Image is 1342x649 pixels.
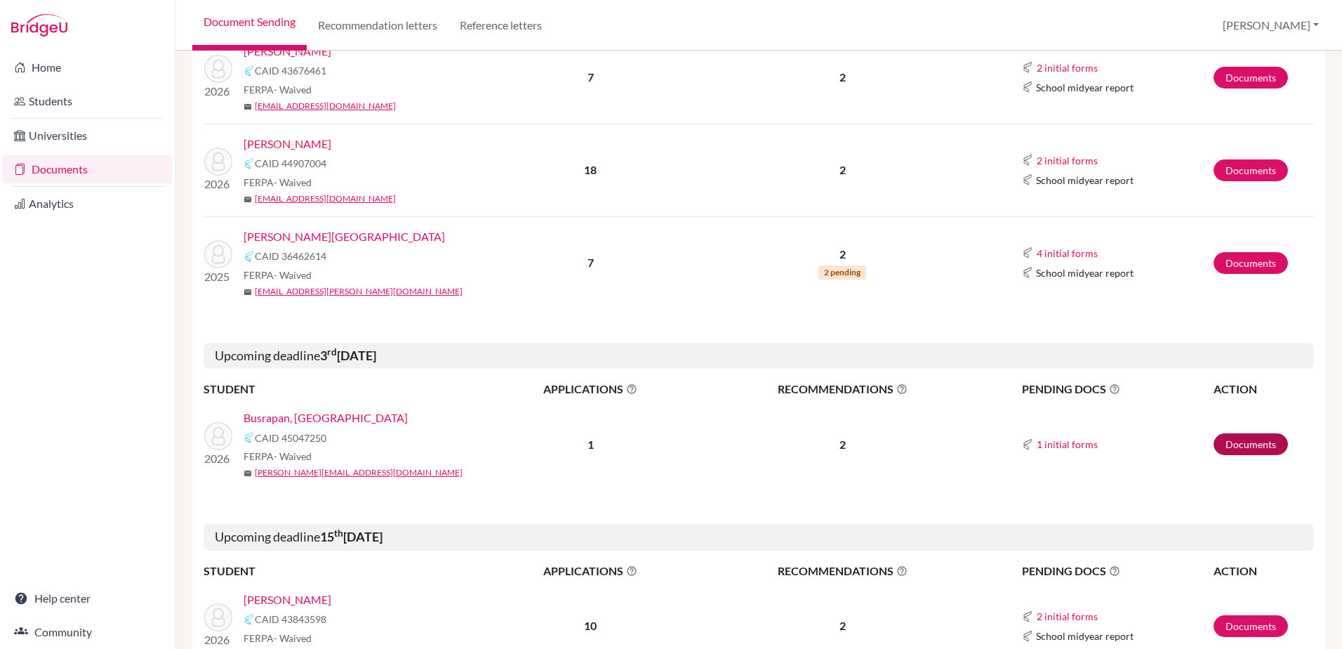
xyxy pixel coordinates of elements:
span: RECOMMENDATIONS [697,381,988,398]
span: 2 pending [818,265,866,280]
span: School midyear report [1036,173,1134,188]
b: 10 [584,619,597,632]
p: 2026 [204,450,232,467]
img: Sadasivan, Rohan [204,55,232,83]
span: FERPA [244,268,312,282]
p: 2 [697,246,988,263]
a: Home [3,53,172,81]
span: School midyear report [1036,80,1134,95]
sup: th [334,527,343,539]
span: FERPA [244,449,312,464]
img: Bridge-U [11,14,67,37]
a: Documents [1214,67,1288,88]
b: 15 [DATE] [320,529,383,544]
img: Common App logo [1022,81,1033,93]
p: 2025 [204,268,232,285]
th: STUDENT [204,380,484,398]
span: CAID 36462614 [255,249,326,263]
span: - Waived [274,450,312,462]
th: ACTION [1213,562,1314,580]
span: - Waived [274,84,312,96]
span: School midyear report [1036,265,1134,280]
a: [EMAIL_ADDRESS][DOMAIN_NAME] [255,192,396,205]
img: Sawhney, Yash [204,147,232,176]
p: 2026 [204,176,232,192]
p: 2 [697,617,988,634]
img: Common App logo [244,65,255,77]
button: 1 initial forms [1036,436,1098,452]
sup: rd [327,346,337,358]
span: School midyear report [1036,629,1134,643]
th: STUDENT [204,562,484,580]
img: Common App logo [1022,439,1033,450]
b: 7 [587,256,594,269]
img: Common App logo [244,251,255,262]
a: [PERSON_NAME] [244,136,331,152]
a: [EMAIL_ADDRESS][PERSON_NAME][DOMAIN_NAME] [255,285,463,298]
a: Analytics [3,190,172,218]
img: Busrapan, Pran [204,422,232,450]
img: Common App logo [1022,611,1033,622]
p: 2 [697,69,988,86]
span: mail [244,195,252,204]
p: 2026 [204,631,232,648]
span: PENDING DOCS [1022,381,1212,398]
a: Documents [1214,159,1288,181]
span: mail [244,288,252,296]
h5: Upcoming deadline [204,343,1314,369]
button: 2 initial forms [1036,60,1098,76]
a: [PERSON_NAME] [244,591,331,608]
span: CAID 43843598 [255,612,326,627]
a: Documents [1214,433,1288,455]
a: Universities [3,122,172,150]
span: - Waived [274,632,312,644]
p: 2 [697,436,988,453]
span: FERPA [244,82,312,97]
a: [PERSON_NAME][GEOGRAPHIC_DATA] [244,228,445,245]
a: Documents [3,155,172,183]
img: Common App logo [1022,631,1033,642]
button: 2 initial forms [1036,608,1098,624]
img: Hammerson-Jones, William [204,603,232,631]
a: Busrapan, [GEOGRAPHIC_DATA] [244,409,408,426]
span: RECOMMENDATIONS [697,563,988,579]
span: APPLICATIONS [485,563,696,579]
img: Common App logo [244,614,255,625]
p: 2 [697,162,988,178]
a: Students [3,87,172,115]
img: Common App logo [1022,155,1033,166]
span: PENDING DOCS [1022,563,1212,579]
img: Common App logo [1022,62,1033,73]
a: [PERSON_NAME] [244,43,331,60]
img: Common App logo [1022,267,1033,278]
span: mail [244,469,252,478]
p: 2026 [204,83,232,100]
a: Help center [3,584,172,612]
span: APPLICATIONS [485,381,696,398]
span: mail [244,103,252,111]
img: Common App logo [244,432,255,443]
b: 3 [DATE] [320,348,376,363]
button: 4 initial forms [1036,245,1098,261]
span: CAID 44907004 [255,156,326,171]
span: CAID 43676461 [255,63,326,78]
button: 2 initial forms [1036,152,1098,169]
span: FERPA [244,175,312,190]
span: CAID 45047250 [255,431,326,445]
button: [PERSON_NAME] [1216,12,1325,39]
img: Common App logo [244,158,255,169]
th: ACTION [1213,380,1314,398]
h5: Upcoming deadline [204,524,1314,551]
b: 18 [584,163,597,176]
span: FERPA [244,631,312,645]
b: 7 [587,70,594,84]
span: - Waived [274,269,312,281]
img: Common App logo [1022,247,1033,258]
b: 1 [587,438,594,451]
a: [PERSON_NAME][EMAIL_ADDRESS][DOMAIN_NAME] [255,466,463,479]
span: - Waived [274,176,312,188]
a: [EMAIL_ADDRESS][DOMAIN_NAME] [255,100,396,112]
a: Community [3,618,172,646]
a: Documents [1214,252,1288,274]
a: Documents [1214,615,1288,637]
